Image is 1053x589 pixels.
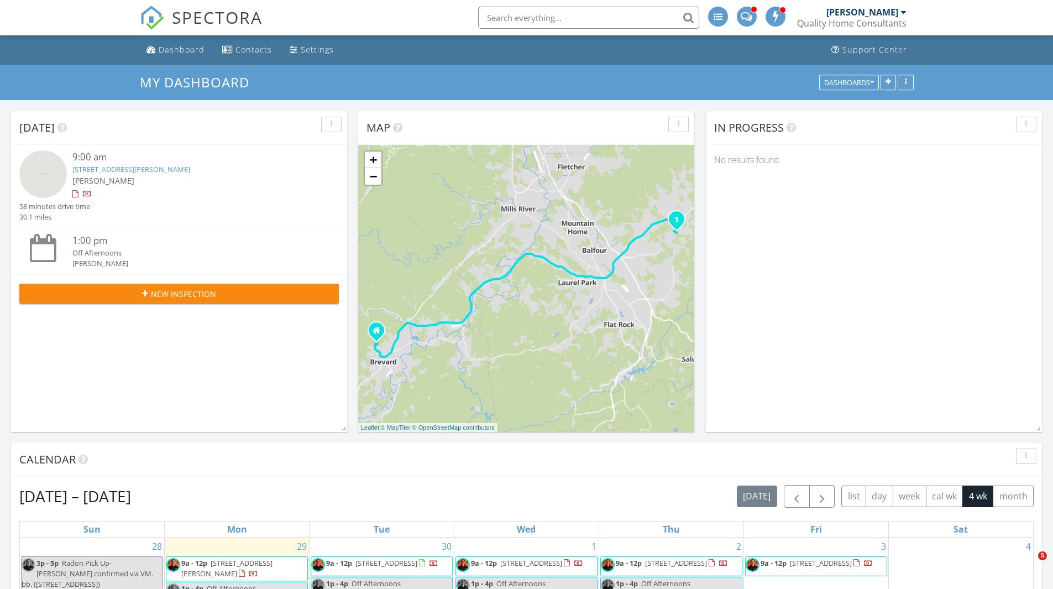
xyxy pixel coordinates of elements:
a: © MapTiler [381,424,411,431]
button: month [993,486,1034,507]
button: 4 wk [962,486,993,507]
a: 9a - 12p [STREET_ADDRESS] [455,556,598,576]
span: [PERSON_NAME] [72,175,134,186]
span: Off Afternoons [496,578,546,588]
a: 9a - 12p [STREET_ADDRESS] [311,556,453,576]
button: [DATE] [737,486,777,507]
span: 9a - 12p [616,558,642,568]
a: Go to October 2, 2025 [734,538,743,555]
a: Zoom out [365,168,381,185]
a: Go to October 4, 2025 [1024,538,1033,555]
span: [STREET_ADDRESS] [500,558,562,568]
a: Wednesday [515,522,538,537]
span: [STREET_ADDRESS] [355,558,417,568]
a: Monday [225,522,249,537]
a: Go to September 29, 2025 [295,538,309,555]
a: Sunday [81,522,103,537]
span: Calendar [19,452,76,467]
div: 58 minutes drive time [19,201,90,212]
div: Dashboards [824,79,874,86]
a: Dashboard [142,40,209,60]
div: Settings [301,44,334,55]
div: Dashboard [159,44,205,55]
img: The Best Home Inspection Software - Spectora [140,6,164,30]
div: [PERSON_NAME] [826,7,898,18]
a: SPECTORA [140,15,263,38]
span: 1p - 4p [616,578,638,588]
span: New Inspection [151,288,216,300]
span: SPECTORA [172,6,263,29]
div: | [358,423,497,432]
iframe: Intercom live chat [1015,551,1042,578]
img: 0b7a68512.jpg [456,558,470,572]
a: My Dashboard [140,73,259,91]
button: list [841,486,866,507]
button: New Inspection [19,284,339,304]
a: Go to October 1, 2025 [589,538,599,555]
a: Friday [808,522,824,537]
img: 0b7a68512.jpg [746,558,759,572]
span: 3p - 5p [36,558,59,568]
span: 9a - 12p [471,558,497,568]
span: [STREET_ADDRESS][PERSON_NAME] [181,558,273,578]
a: 9a - 12p [STREET_ADDRESS] [600,556,742,576]
span: [STREET_ADDRESS] [790,558,852,568]
i: 1 [674,216,679,224]
img: 0b7a68512.jpg [311,558,325,572]
img: 0b7a68512.jpg [601,558,615,572]
button: week [893,486,926,507]
button: day [866,486,893,507]
img: 0b7a68512.jpg [22,558,35,572]
div: 246 Lamonda Dr, Hendersonville, NC 28792 [677,219,683,226]
span: 9a - 12p [181,558,207,568]
div: 159 Masters Dr, Brevard NC 28712 [376,330,383,337]
a: Leaflet [361,424,379,431]
a: Saturday [951,522,970,537]
a: © OpenStreetMap contributors [412,424,495,431]
a: Contacts [218,40,276,60]
span: [DATE] [19,120,55,135]
span: 9a - 12p [326,558,352,568]
div: No results found [706,145,1042,175]
a: 9:00 am [STREET_ADDRESS][PERSON_NAME] [PERSON_NAME] 58 minutes drive time 30.1 miles [19,150,339,222]
button: Dashboards [819,75,879,90]
div: Contacts [235,44,272,55]
span: Map [366,120,390,135]
div: 30.1 miles [19,212,90,222]
div: [PERSON_NAME] [72,258,312,269]
button: Previous [784,485,810,508]
a: Go to October 3, 2025 [879,538,888,555]
a: 9a - 12p [STREET_ADDRESS][PERSON_NAME] [181,558,273,578]
a: 9a - 12p [STREET_ADDRESS] [326,558,438,568]
a: Thursday [661,522,682,537]
span: Off Afternoons [641,578,690,588]
span: Off Afternoons [352,578,401,588]
a: 9a - 12p [STREET_ADDRESS] [745,556,887,576]
a: 9a - 12p [STREET_ADDRESS] [616,558,728,568]
span: 5 [1038,551,1047,560]
a: Go to September 30, 2025 [439,538,454,555]
button: Next [809,485,835,508]
a: Zoom in [365,152,381,168]
a: Support Center [827,40,911,60]
img: 0b7a68512.jpg [166,558,180,572]
button: cal wk [926,486,963,507]
a: 9a - 12p [STREET_ADDRESS][PERSON_NAME] [166,556,308,581]
img: streetview [19,150,67,198]
span: Radon Pick Up- [PERSON_NAME] confirmed via VM. bb. ([STREET_ADDRESS]) [22,558,153,589]
div: Quality Home Consultants [797,18,907,29]
span: 9a - 12p [761,558,787,568]
div: 9:00 am [72,150,312,164]
a: 9a - 12p [STREET_ADDRESS] [761,558,873,568]
a: Go to September 28, 2025 [150,538,164,555]
span: 1p - 4p [471,578,493,588]
span: 1p - 4p [326,578,348,588]
h2: [DATE] – [DATE] [19,485,131,507]
span: In Progress [714,120,784,135]
a: [STREET_ADDRESS][PERSON_NAME] [72,164,190,174]
input: Search everything... [478,7,699,29]
a: 9a - 12p [STREET_ADDRESS] [471,558,583,568]
div: Support Center [842,44,907,55]
a: Tuesday [371,522,392,537]
div: 1:00 pm [72,234,312,248]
